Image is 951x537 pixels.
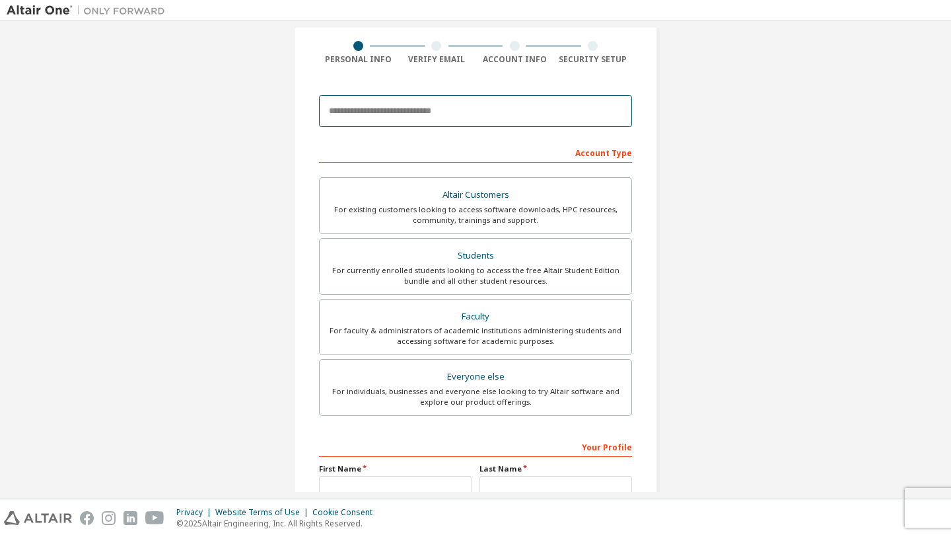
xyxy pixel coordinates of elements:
div: For currently enrolled students looking to access the free Altair Student Edition bundle and all ... [328,265,623,286]
div: Account Type [319,142,632,163]
div: Your Profile [319,436,632,457]
div: For individuals, businesses and everyone else looking to try Altair software and explore our prod... [328,386,623,407]
img: facebook.svg [80,511,94,525]
div: Altair Customers [328,186,623,204]
div: For faculty & administrators of academic institutions administering students and accessing softwa... [328,325,623,347]
div: Verify Email [398,54,476,65]
img: altair_logo.svg [4,511,72,525]
div: Cookie Consent [312,507,380,518]
div: Everyone else [328,368,623,386]
div: Website Terms of Use [215,507,312,518]
div: Personal Info [319,54,398,65]
img: youtube.svg [145,511,164,525]
div: For existing customers looking to access software downloads, HPC resources, community, trainings ... [328,204,623,226]
div: Account Info [475,54,554,65]
img: linkedin.svg [123,511,137,525]
div: Security Setup [554,54,633,65]
div: Students [328,247,623,265]
img: Altair One [7,4,172,17]
div: Privacy [176,507,215,518]
label: Last Name [479,464,632,474]
p: © 2025 Altair Engineering, Inc. All Rights Reserved. [176,518,380,529]
img: instagram.svg [102,511,116,525]
label: First Name [319,464,472,474]
div: Faculty [328,308,623,326]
